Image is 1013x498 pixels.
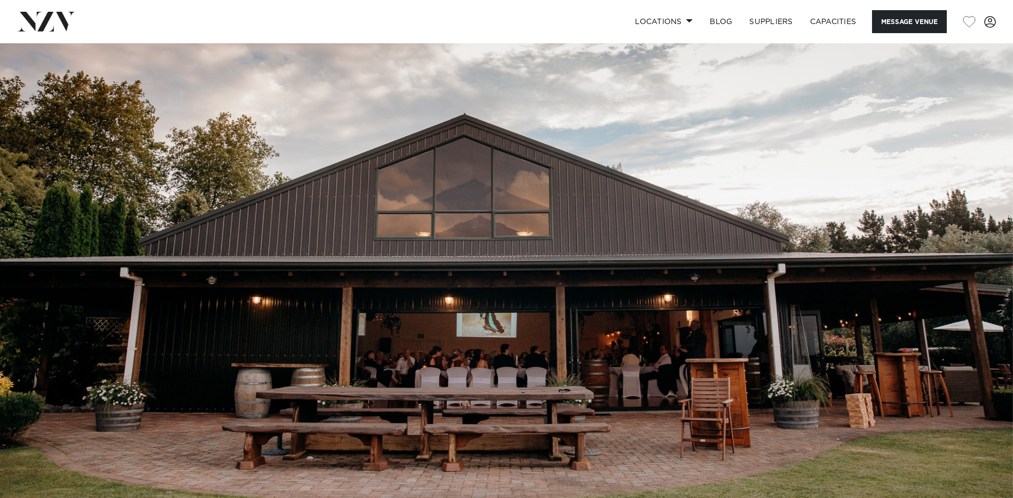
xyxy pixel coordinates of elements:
[626,10,701,33] a: Locations
[802,10,865,33] a: Capacities
[741,10,801,33] a: SUPPLIERS
[17,12,75,31] img: nzv-logo.png
[872,10,947,33] button: Message Venue
[701,10,741,33] a: BLOG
